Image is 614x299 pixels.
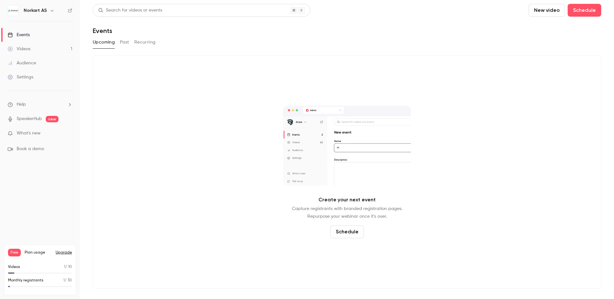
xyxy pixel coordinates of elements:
a: SpeakerHub [17,116,42,122]
div: Events [8,32,30,38]
span: Help [17,101,26,108]
button: Upcoming [93,37,115,47]
p: / 10 [64,264,72,270]
span: Free [8,249,21,256]
div: Search for videos or events [98,7,162,14]
div: Audience [8,60,36,66]
span: new [46,116,59,122]
p: Videos [8,264,20,270]
span: What's new [17,130,41,137]
button: Schedule [568,4,601,17]
li: help-dropdown-opener [8,101,72,108]
span: 1 [64,265,65,269]
p: Create your next event [319,196,376,204]
div: Videos [8,46,30,52]
button: New video [529,4,565,17]
iframe: Noticeable Trigger [65,131,72,136]
span: Plan usage [25,250,52,255]
button: Upgrade [56,250,72,255]
span: 1 [63,279,65,282]
button: Schedule [330,225,364,238]
div: Settings [8,74,33,80]
p: Monthly registrants [8,278,43,283]
button: Past [120,37,129,47]
h1: Events [93,27,112,35]
h6: Norkart AS [24,7,47,14]
img: Norkart AS [8,5,18,16]
span: Book a demo [17,146,44,152]
button: Recurring [134,37,156,47]
p: Capture registrants with branded registration pages. Repurpose your webinar once it's over. [292,205,402,220]
p: / 30 [63,278,72,283]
